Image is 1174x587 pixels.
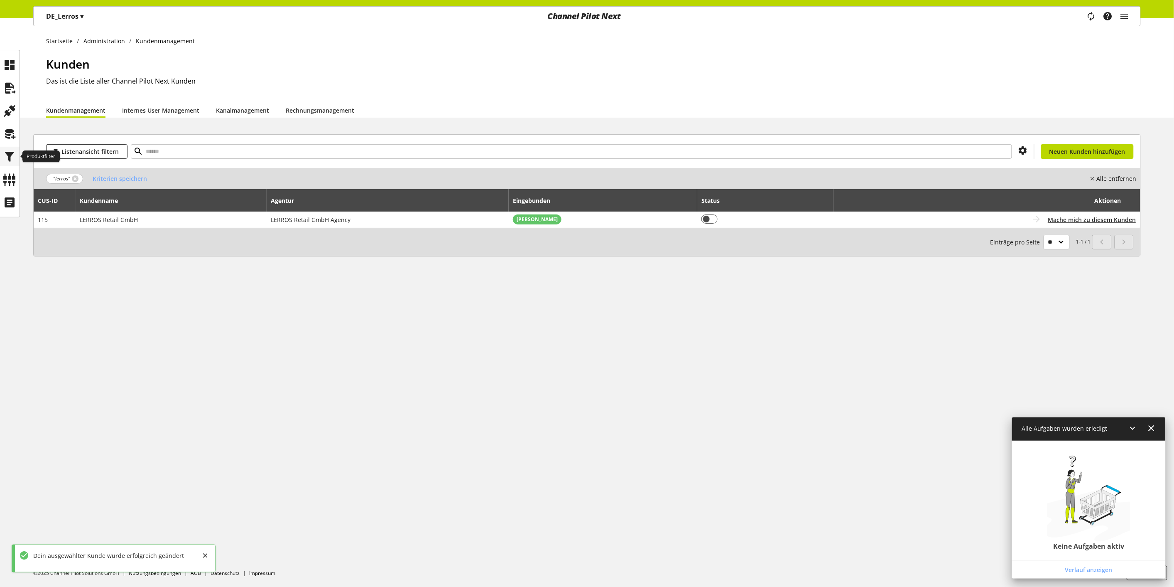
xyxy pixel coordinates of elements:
[838,192,1121,209] div: Aktionen
[990,235,1091,249] small: 1-1 / 1
[122,106,199,115] a: Internes User Management
[38,196,66,205] div: CUS-⁠ID
[80,12,83,21] span: ▾
[191,570,201,577] a: AGB
[1097,174,1137,183] nobr: Alle entfernen
[271,216,350,224] span: LERROS Retail GmbH Agency
[1048,215,1136,224] button: Mache mich zu diesem Kunden
[129,570,181,577] a: Nutzungsbedingungen
[79,37,130,45] a: Administration
[61,147,119,156] span: Listenansicht filtern
[22,150,60,162] div: Produktfilter
[93,174,147,183] span: Kriterien speichern
[1041,144,1134,159] a: Neuen Kunden hinzufügen
[1022,424,1108,432] span: Alle Aufgaben wurden erledigt
[46,37,77,45] a: Startseite
[517,216,558,223] span: [PERSON_NAME]
[211,570,240,577] a: Datenschutz
[46,11,83,21] p: DE_Lerros
[990,238,1044,247] span: Einträge pro Seite
[33,570,129,577] li: ©2025 Channel Pilot Solutions GmbH
[46,76,1141,86] h2: Das ist die Liste aller Channel Pilot Next Kunden
[1014,562,1164,577] a: Verlauf anzeigen
[38,216,48,224] span: 115
[46,144,127,159] button: Listenansicht filtern
[33,6,1141,26] nav: main navigation
[46,56,90,72] span: Kunden
[1054,542,1125,550] h2: Keine Aufgaben aktiv
[80,196,127,205] div: Kundenname
[29,551,184,560] div: Dein ausgewählter Kunde wurde erfolgreich geändert
[249,570,275,577] a: Impressum
[216,106,269,115] a: Kanalmanagement
[1065,565,1113,574] span: Verlauf anzeigen
[46,106,105,115] a: Kundenmanagement
[86,171,153,186] button: Kriterien speichern
[701,196,728,205] div: Status
[513,196,559,205] div: Eingebunden
[271,196,302,205] div: Agentur
[80,216,138,224] span: LERROS Retail GmbH
[1049,147,1125,156] span: Neuen Kunden hinzufügen
[286,106,354,115] a: Rechnungsmanagement
[53,175,70,183] span: "lerros"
